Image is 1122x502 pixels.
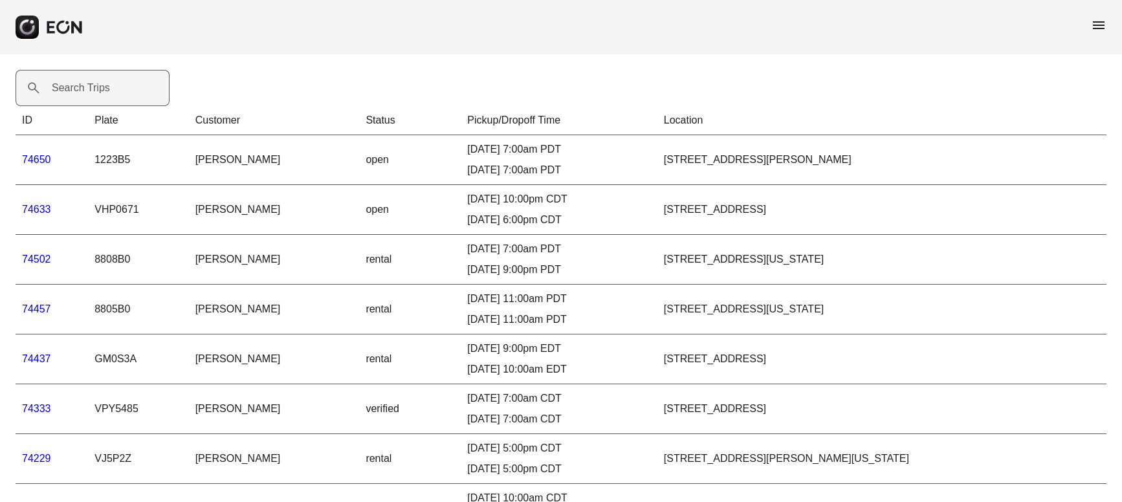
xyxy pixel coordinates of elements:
[657,135,1106,185] td: [STREET_ADDRESS][PERSON_NAME]
[22,204,51,215] a: 74633
[189,334,360,384] td: [PERSON_NAME]
[1091,17,1106,33] span: menu
[189,384,360,434] td: [PERSON_NAME]
[467,461,650,477] div: [DATE] 5:00pm CDT
[467,312,650,327] div: [DATE] 11:00am PDT
[16,106,88,135] th: ID
[22,453,51,464] a: 74229
[657,434,1106,484] td: [STREET_ADDRESS][PERSON_NAME][US_STATE]
[22,353,51,364] a: 74437
[189,434,360,484] td: [PERSON_NAME]
[189,285,360,334] td: [PERSON_NAME]
[22,303,51,314] a: 74457
[467,212,650,228] div: [DATE] 6:00pm CDT
[467,162,650,178] div: [DATE] 7:00am PDT
[88,185,188,235] td: VHP0671
[88,334,188,384] td: GM0S3A
[88,434,188,484] td: VJ5P2Z
[88,285,188,334] td: 8805B0
[359,135,461,185] td: open
[359,185,461,235] td: open
[22,254,51,265] a: 74502
[657,334,1106,384] td: [STREET_ADDRESS]
[467,191,650,207] div: [DATE] 10:00pm CDT
[467,262,650,278] div: [DATE] 9:00pm PDT
[22,154,51,165] a: 74650
[467,391,650,406] div: [DATE] 7:00am CDT
[467,362,650,377] div: [DATE] 10:00am EDT
[467,142,650,157] div: [DATE] 7:00am PDT
[467,341,650,356] div: [DATE] 9:00pm EDT
[467,441,650,456] div: [DATE] 5:00pm CDT
[22,403,51,414] a: 74333
[189,235,360,285] td: [PERSON_NAME]
[359,285,461,334] td: rental
[467,411,650,427] div: [DATE] 7:00am CDT
[657,285,1106,334] td: [STREET_ADDRESS][US_STATE]
[359,334,461,384] td: rental
[657,106,1106,135] th: Location
[657,235,1106,285] td: [STREET_ADDRESS][US_STATE]
[189,106,360,135] th: Customer
[467,291,650,307] div: [DATE] 11:00am PDT
[359,384,461,434] td: verified
[88,235,188,285] td: 8808B0
[189,135,360,185] td: [PERSON_NAME]
[88,106,188,135] th: Plate
[359,106,461,135] th: Status
[88,384,188,434] td: VPY5485
[467,241,650,257] div: [DATE] 7:00am PDT
[657,185,1106,235] td: [STREET_ADDRESS]
[189,185,360,235] td: [PERSON_NAME]
[359,235,461,285] td: rental
[88,135,188,185] td: 1223B5
[52,80,110,96] label: Search Trips
[657,384,1106,434] td: [STREET_ADDRESS]
[461,106,657,135] th: Pickup/Dropoff Time
[359,434,461,484] td: rental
